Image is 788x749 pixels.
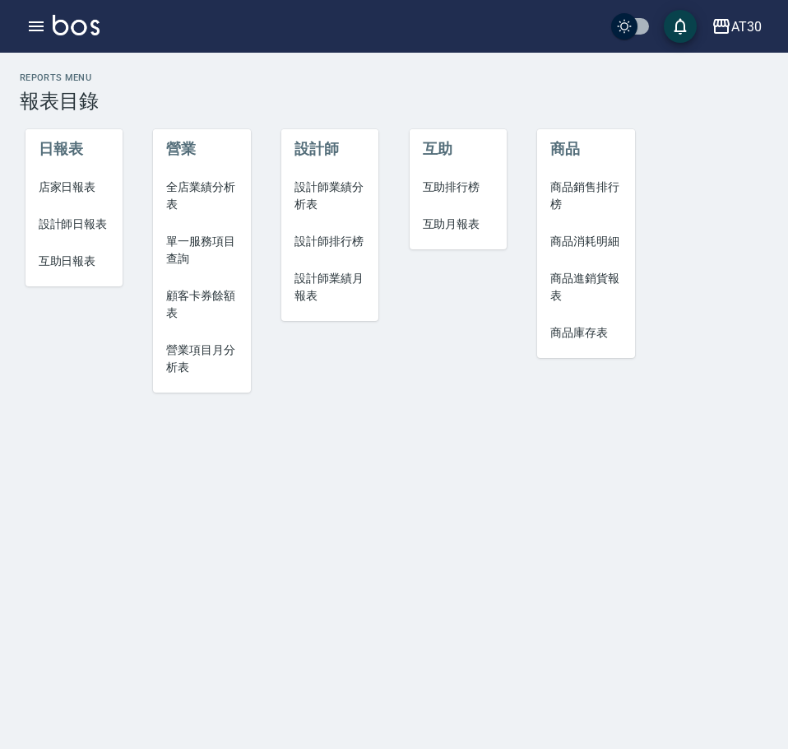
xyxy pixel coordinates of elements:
[153,332,250,386] a: 營業項目月分析表
[550,324,621,342] span: 商品庫存表
[550,233,621,250] span: 商品消耗明細
[664,10,697,43] button: save
[537,169,634,223] a: 商品銷售排行榜
[537,223,634,260] a: 商品消耗明細
[537,314,634,351] a: 商品庫存表
[423,216,494,233] span: 互助月報表
[410,169,507,206] a: 互助排行榜
[410,206,507,243] a: 互助月報表
[550,179,621,213] span: 商品銷售排行榜
[166,179,237,213] span: 全店業績分析表
[537,260,634,314] a: 商品進銷貨報表
[410,129,507,169] li: 互助
[281,223,378,260] a: 設計師排行榜
[39,179,109,196] span: 店家日報表
[550,270,621,305] span: 商品進銷貨報表
[39,216,109,233] span: 設計師日報表
[731,16,762,37] div: AT30
[25,206,123,243] a: 設計師日報表
[153,169,250,223] a: 全店業績分析表
[423,179,494,196] span: 互助排行榜
[281,129,378,169] li: 設計師
[25,169,123,206] a: 店家日報表
[153,277,250,332] a: 顧客卡券餘額表
[25,129,123,169] li: 日報表
[153,223,250,277] a: 單一服務項目查詢
[294,233,365,250] span: 設計師排行榜
[166,287,237,322] span: 顧客卡券餘額表
[25,243,123,280] a: 互助日報表
[537,129,634,169] li: 商品
[53,15,100,35] img: Logo
[166,342,237,376] span: 營業項目月分析表
[166,233,237,267] span: 單一服務項目查詢
[281,260,378,314] a: 設計師業績月報表
[153,129,250,169] li: 營業
[294,179,365,213] span: 設計師業績分析表
[705,10,768,44] button: AT30
[20,90,768,113] h3: 報表目錄
[20,72,768,83] h2: Reports Menu
[281,169,378,223] a: 設計師業績分析表
[39,253,109,270] span: 互助日報表
[294,270,365,305] span: 設計師業績月報表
